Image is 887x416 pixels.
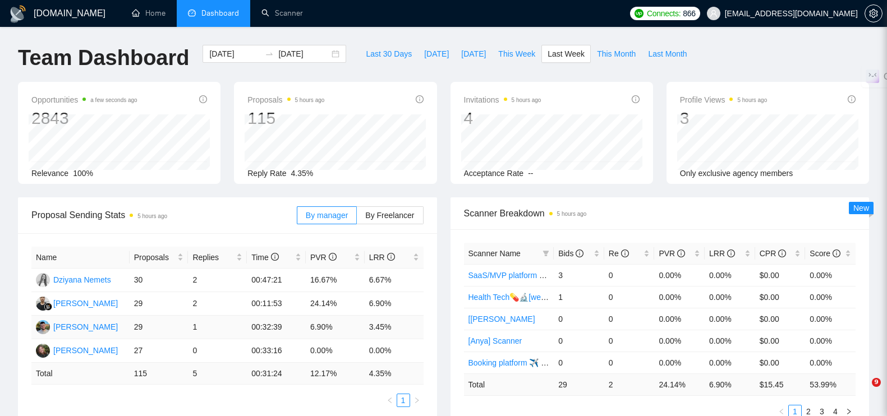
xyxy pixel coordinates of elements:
[853,204,869,212] span: New
[9,5,27,23] img: logo
[642,45,693,63] button: Last Month
[73,169,93,178] span: 100%
[591,45,642,63] button: This Month
[247,292,306,316] td: 00:11:53
[306,269,365,292] td: 16.67%
[291,169,314,178] span: 4.35%
[251,253,278,262] span: Time
[455,45,492,63] button: [DATE]
[310,253,337,262] span: PVR
[188,247,247,269] th: Replies
[805,373,856,395] td: 53.99 %
[247,363,306,385] td: 00:31:24
[805,264,856,286] td: 0.00%
[209,48,260,60] input: Start date
[710,10,718,17] span: user
[130,292,189,316] td: 29
[805,286,856,308] td: 0.00%
[654,330,705,352] td: 0.00%
[576,249,583,257] span: info-circle
[705,308,755,330] td: 0.00%
[134,251,176,264] span: Proposals
[632,95,640,103] span: info-circle
[31,208,297,222] span: Proposal Sending Stats
[604,352,655,373] td: 0
[90,97,137,103] time: a few seconds ago
[755,264,806,286] td: $0.00
[654,352,705,373] td: 0.00%
[365,363,424,385] td: 4.35 %
[261,8,303,18] a: searchScanner
[647,7,681,20] span: Connects:
[36,322,118,331] a: AK[PERSON_NAME]
[247,169,286,178] span: Reply Rate
[397,394,410,406] a: 1
[383,394,397,407] button: left
[554,373,604,395] td: 29
[383,394,397,407] li: Previous Page
[705,330,755,352] td: 0.00%
[604,286,655,308] td: 0
[36,275,111,284] a: DNDziyana Nemets
[833,249,840,257] span: info-circle
[554,286,604,308] td: 1
[492,45,541,63] button: This Week
[464,93,541,107] span: Invitations
[468,271,596,280] a: SaaS/MVP platform ☁️💻 [weekend]
[872,378,881,387] span: 9
[410,394,424,407] li: Next Page
[554,308,604,330] td: 0
[36,344,50,358] img: HH
[31,108,137,129] div: 2843
[554,330,604,352] td: 0
[464,373,554,395] td: Total
[755,373,806,395] td: $ 15.45
[130,269,189,292] td: 30
[36,273,50,287] img: DN
[805,330,856,352] td: 0.00%
[31,363,130,385] td: Total
[247,108,324,129] div: 115
[865,4,883,22] button: setting
[306,316,365,339] td: 6.90%
[192,251,234,264] span: Replies
[31,93,137,107] span: Opportunities
[397,394,410,407] li: 1
[31,169,68,178] span: Relevance
[188,316,247,339] td: 1
[247,269,306,292] td: 00:47:21
[778,408,785,415] span: left
[468,336,522,345] a: [Anya] Scanner
[306,211,348,220] span: By manager
[528,169,533,178] span: --
[705,264,755,286] td: 0.00%
[464,169,524,178] span: Acceptance Rate
[677,249,685,257] span: info-circle
[654,264,705,286] td: 0.00%
[848,95,856,103] span: info-circle
[369,253,395,262] span: LRR
[365,339,424,363] td: 0.00%
[418,45,455,63] button: [DATE]
[413,397,420,404] span: right
[306,339,365,363] td: 0.00%
[755,330,806,352] td: $0.00
[306,363,365,385] td: 12.17 %
[498,48,535,60] span: This Week
[295,97,325,103] time: 5 hours ago
[53,297,118,309] div: [PERSON_NAME]
[188,292,247,316] td: 2
[654,373,705,395] td: 24.14 %
[554,352,604,373] td: 0
[604,264,655,286] td: 0
[680,108,767,129] div: 3
[387,253,395,261] span: info-circle
[247,316,306,339] td: 00:32:39
[44,303,52,311] img: gigradar-bm.png
[805,352,856,373] td: 0.00%
[849,378,876,405] iframe: Intercom live chat
[53,321,118,333] div: [PERSON_NAME]
[705,373,755,395] td: 6.90 %
[865,9,883,18] a: setting
[365,292,424,316] td: 6.90%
